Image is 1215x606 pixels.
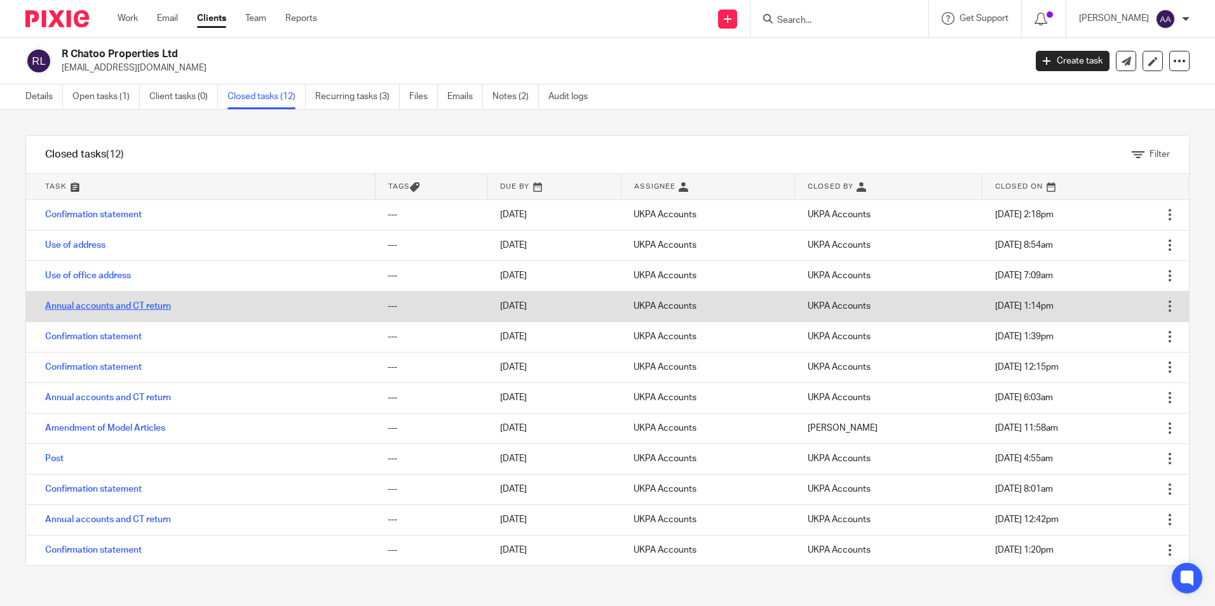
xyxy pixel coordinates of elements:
[621,260,794,291] td: UKPA Accounts
[621,504,794,535] td: UKPA Accounts
[106,149,124,159] span: (12)
[808,454,871,463] span: UKPA Accounts
[118,12,138,25] a: Work
[388,208,475,221] div: ---
[25,84,63,109] a: Details
[1036,51,1110,71] a: Create task
[808,210,871,219] span: UKPA Accounts
[72,84,140,109] a: Open tasks (1)
[621,291,794,321] td: UKPA Accounts
[45,332,142,341] a: Confirmation statement
[995,363,1059,372] span: [DATE] 12:15pm
[995,393,1053,402] span: [DATE] 6:03am
[487,413,621,443] td: [DATE]
[25,48,52,74] img: svg%3E
[45,302,171,311] a: Annual accounts and CT return
[621,199,794,230] td: UKPA Accounts
[45,363,142,372] a: Confirmation statement
[62,48,825,61] h2: R Chatoo Properties Ltd
[621,321,794,352] td: UKPA Accounts
[808,302,871,311] span: UKPA Accounts
[62,62,1017,74] p: [EMAIL_ADDRESS][DOMAIN_NAME]
[227,84,306,109] a: Closed tasks (12)
[45,241,105,250] a: Use of address
[621,230,794,260] td: UKPA Accounts
[808,241,871,250] span: UKPA Accounts
[388,300,475,313] div: ---
[487,199,621,230] td: [DATE]
[388,544,475,556] div: ---
[45,515,171,524] a: Annual accounts and CT return
[45,424,165,433] a: Amendment of Model Articles
[315,84,400,109] a: Recurring tasks (3)
[808,363,871,372] span: UKPA Accounts
[45,454,64,463] a: Post
[375,174,487,199] th: Tags
[808,393,871,402] span: UKPA Accounts
[995,302,1054,311] span: [DATE] 1:14pm
[487,291,621,321] td: [DATE]
[621,535,794,565] td: UKPA Accounts
[808,485,871,494] span: UKPA Accounts
[487,230,621,260] td: [DATE]
[995,485,1053,494] span: [DATE] 8:01am
[808,271,871,280] span: UKPA Accounts
[808,332,871,341] span: UKPA Accounts
[1150,150,1170,159] span: Filter
[149,84,218,109] a: Client tasks (0)
[1155,9,1176,29] img: svg%3E
[995,454,1053,463] span: [DATE] 4:55am
[621,352,794,382] td: UKPA Accounts
[995,241,1053,250] span: [DATE] 8:54am
[388,361,475,374] div: ---
[487,382,621,413] td: [DATE]
[487,443,621,474] td: [DATE]
[388,513,475,526] div: ---
[492,84,539,109] a: Notes (2)
[487,504,621,535] td: [DATE]
[960,14,1008,23] span: Get Support
[808,546,871,555] span: UKPA Accounts
[995,515,1059,524] span: [DATE] 12:42pm
[808,424,878,433] span: [PERSON_NAME]
[487,260,621,291] td: [DATE]
[45,210,142,219] a: Confirmation statement
[995,424,1058,433] span: [DATE] 11:58am
[808,515,871,524] span: UKPA Accounts
[621,382,794,413] td: UKPA Accounts
[487,352,621,382] td: [DATE]
[197,12,226,25] a: Clients
[245,12,266,25] a: Team
[388,330,475,343] div: ---
[621,413,794,443] td: UKPA Accounts
[388,269,475,282] div: ---
[388,239,475,252] div: ---
[45,271,131,280] a: Use of office address
[447,84,483,109] a: Emails
[388,422,475,434] div: ---
[995,271,1053,280] span: [DATE] 7:09am
[487,474,621,504] td: [DATE]
[388,483,475,495] div: ---
[388,391,475,404] div: ---
[45,485,142,494] a: Confirmation statement
[409,84,438,109] a: Files
[45,393,171,402] a: Annual accounts and CT return
[995,332,1054,341] span: [DATE] 1:39pm
[25,10,89,27] img: Pixie
[995,546,1054,555] span: [DATE] 1:20pm
[388,452,475,465] div: ---
[285,12,317,25] a: Reports
[487,321,621,352] td: [DATE]
[776,15,890,27] input: Search
[621,443,794,474] td: UKPA Accounts
[995,210,1054,219] span: [DATE] 2:18pm
[1079,12,1149,25] p: [PERSON_NAME]
[45,148,124,161] h1: Closed tasks
[621,474,794,504] td: UKPA Accounts
[487,535,621,565] td: [DATE]
[45,546,142,555] a: Confirmation statement
[548,84,597,109] a: Audit logs
[157,12,178,25] a: Email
